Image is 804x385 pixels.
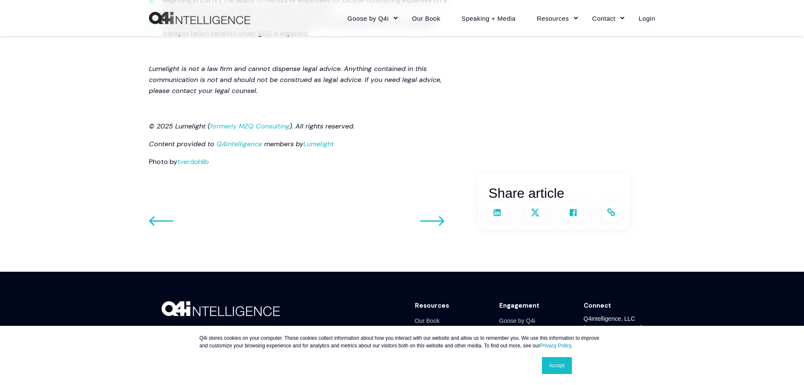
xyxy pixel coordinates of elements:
[210,122,290,131] a: formerly MZQ Consulting
[415,314,440,328] a: Our Book
[499,301,539,310] div: Engagement
[415,314,474,364] div: Navigation Menu
[149,12,250,25] img: Q4intelligence, LLC logo
[217,139,262,148] a: Q4intelligence
[149,12,250,25] a: Back to Home
[303,139,334,148] a: Lumelight
[415,301,449,310] div: Resources
[149,122,355,131] em: © 2025 Lumelight ( ). All rights reserved.
[542,357,572,374] a: Accept
[200,334,605,350] p: Q4i stores cookies on your computer. These cookies collect information about how you interact wit...
[584,301,611,310] div: Connect
[615,279,804,385] iframe: Chat Widget
[499,314,536,328] a: Goose by Q4i
[177,157,209,166] a: tverdohlib
[149,157,177,166] span: Photo by
[489,183,620,204] h3: Share article
[540,343,571,349] a: Privacy Policy
[149,64,441,95] span: Lumelight is not a law firm and cannot dispense legal advice. Anything contained in this communic...
[162,301,280,316] img: Q4i-white-logo
[149,139,334,148] em: Content provided to members by
[162,18,434,38] span: Beginning in [DATE], the method for determining the annual inflation amount for qualified transpo...
[584,314,645,371] div: Q4intelligence, LLC [STREET_ADDRESS][PERSON_NAME] [GEOGRAPHIC_DATA][PERSON_NAME] 314.973.7422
